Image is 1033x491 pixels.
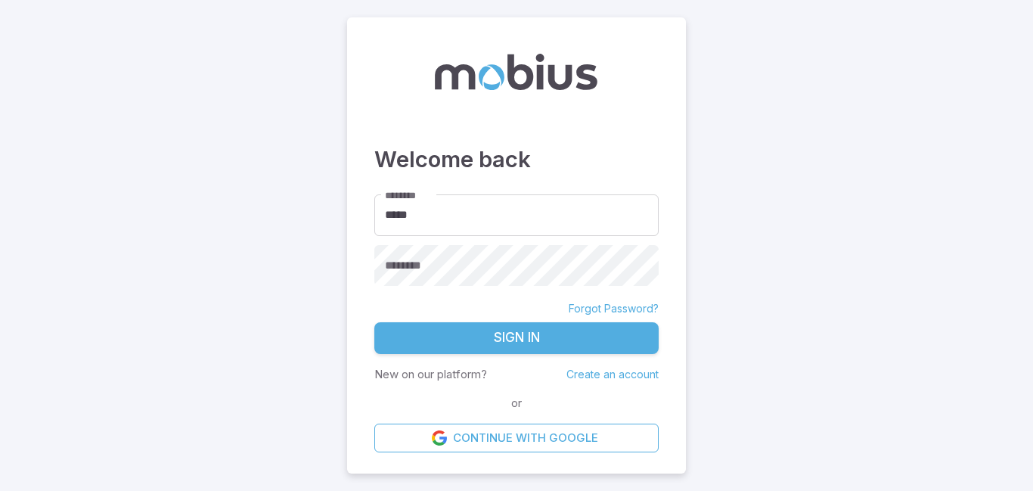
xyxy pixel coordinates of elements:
button: Sign In [374,322,659,354]
span: or [507,395,526,412]
a: Forgot Password? [569,301,659,316]
p: New on our platform? [374,366,487,383]
h3: Welcome back [374,143,659,176]
a: Create an account [566,368,659,381]
a: Continue with Google [374,424,659,452]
